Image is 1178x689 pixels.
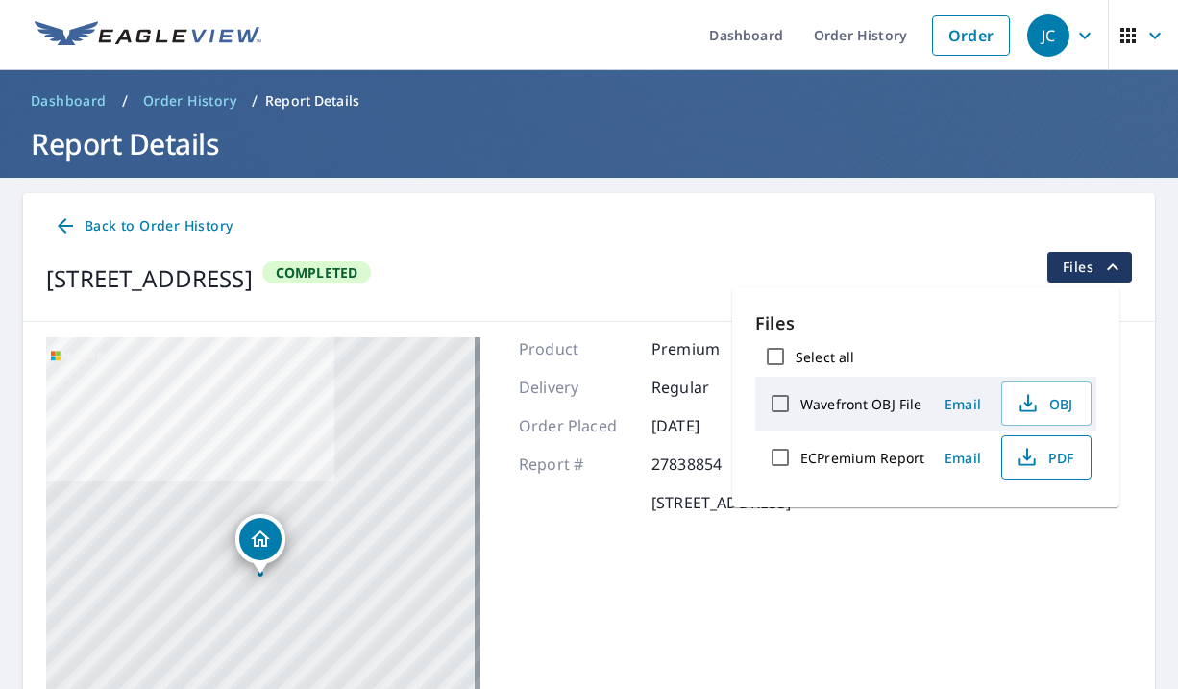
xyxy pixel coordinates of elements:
div: JC [1027,14,1069,57]
p: Report Details [265,91,359,111]
p: [STREET_ADDRESS] [651,491,791,514]
button: PDF [1001,435,1092,480]
img: EV Logo [35,21,261,50]
div: Dropped pin, building 1, Residential property, 715 Desert Rose N Horseshoe Bay, TX 78657-5771 [235,514,285,574]
p: Product [519,337,634,360]
a: Order History [135,86,244,116]
p: Report # [519,453,634,476]
a: Back to Order History [46,209,240,244]
span: Completed [264,263,370,282]
p: Premium [651,337,767,360]
p: [DATE] [651,414,767,437]
label: Select all [796,348,854,366]
nav: breadcrumb [23,86,1155,116]
button: OBJ [1001,381,1092,426]
span: Dashboard [31,91,107,111]
div: [STREET_ADDRESS] [46,261,253,296]
p: Files [755,310,1096,336]
span: Email [940,449,986,467]
span: Back to Order History [54,214,233,238]
label: Wavefront OBJ File [800,395,921,413]
h1: Report Details [23,124,1155,163]
p: Regular [651,376,767,399]
span: Email [940,395,986,413]
button: filesDropdownBtn-27838854 [1046,252,1132,283]
p: 27838854 [651,453,767,476]
span: OBJ [1014,392,1075,415]
button: Email [932,443,994,473]
li: / [252,89,258,112]
p: Order Placed [519,414,634,437]
span: Order History [143,91,236,111]
a: Order [932,15,1010,56]
li: / [122,89,128,112]
button: Email [932,389,994,419]
label: ECPremium Report [800,449,924,467]
p: Delivery [519,376,634,399]
span: PDF [1014,446,1075,469]
a: Dashboard [23,86,114,116]
span: Files [1063,256,1124,279]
